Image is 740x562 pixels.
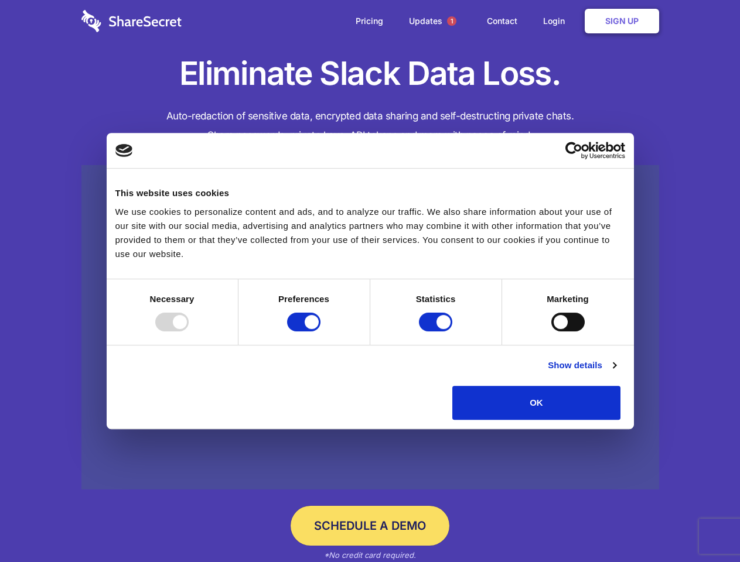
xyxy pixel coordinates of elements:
a: Schedule a Demo [291,506,449,546]
span: 1 [447,16,456,26]
strong: Marketing [547,294,589,304]
strong: Statistics [416,294,456,304]
strong: Preferences [278,294,329,304]
div: This website uses cookies [115,186,625,200]
img: logo-wordmark-white-trans-d4663122ce5f474addd5e946df7df03e33cb6a1c49d2221995e7729f52c070b2.svg [81,10,182,32]
div: We use cookies to personalize content and ads, and to analyze our traffic. We also share informat... [115,205,625,261]
a: Sign Up [585,9,659,33]
a: Pricing [344,3,395,39]
em: *No credit card required. [324,550,416,560]
h1: Eliminate Slack Data Loss. [81,53,659,95]
a: Contact [475,3,529,39]
img: logo [115,144,133,157]
a: Login [531,3,582,39]
strong: Necessary [150,294,195,304]
button: OK [452,386,620,420]
a: Show details [548,358,616,372]
h4: Auto-redaction of sensitive data, encrypted data sharing and self-destructing private chats. Shar... [81,107,659,145]
a: Wistia video thumbnail [81,165,659,490]
a: Usercentrics Cookiebot - opens in a new window [523,142,625,159]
